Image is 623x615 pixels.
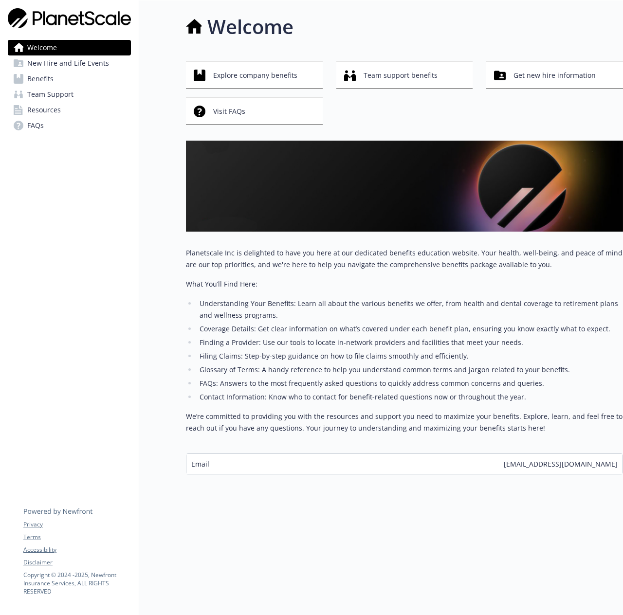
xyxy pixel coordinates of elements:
[27,71,54,87] span: Benefits
[504,459,618,469] span: [EMAIL_ADDRESS][DOMAIN_NAME]
[197,378,623,389] li: FAQs: Answers to the most frequently asked questions to quickly address common concerns and queries.
[27,55,109,71] span: New Hire and Life Events
[27,40,57,55] span: Welcome
[486,61,623,89] button: Get new hire information
[27,118,44,133] span: FAQs
[197,391,623,403] li: Contact Information: Know who to contact for benefit-related questions now or throughout the year.
[191,459,209,469] span: Email
[8,40,131,55] a: Welcome
[23,558,130,567] a: Disclaimer
[23,533,130,542] a: Terms
[23,571,130,596] p: Copyright © 2024 - 2025 , Newfront Insurance Services, ALL RIGHTS RESERVED
[186,61,323,89] button: Explore company benefits
[197,350,623,362] li: Filing Claims: Step-by-step guidance on how to file claims smoothly and efficiently.
[186,411,623,434] p: We’re committed to providing you with the resources and support you need to maximize your benefit...
[336,61,473,89] button: Team support benefits
[213,102,245,121] span: Visit FAQs
[197,323,623,335] li: Coverage Details: Get clear information on what’s covered under each benefit plan, ensuring you k...
[186,278,623,290] p: What You’ll Find Here:
[23,520,130,529] a: Privacy
[197,337,623,348] li: Finding a Provider: Use our tools to locate in-network providers and facilities that meet your ne...
[186,97,323,125] button: Visit FAQs
[23,545,130,554] a: Accessibility
[197,298,623,321] li: Understanding Your Benefits: Learn all about the various benefits we offer, from health and denta...
[197,364,623,376] li: Glossary of Terms: A handy reference to help you understand common terms and jargon related to yo...
[27,102,61,118] span: Resources
[27,87,73,102] span: Team Support
[8,118,131,133] a: FAQs
[207,12,293,41] h1: Welcome
[364,66,438,85] span: Team support benefits
[213,66,297,85] span: Explore company benefits
[8,87,131,102] a: Team Support
[186,247,623,271] p: Planetscale Inc is delighted to have you here at our dedicated benefits education website. Your h...
[513,66,596,85] span: Get new hire information
[8,102,131,118] a: Resources
[8,55,131,71] a: New Hire and Life Events
[8,71,131,87] a: Benefits
[186,141,623,232] img: overview page banner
